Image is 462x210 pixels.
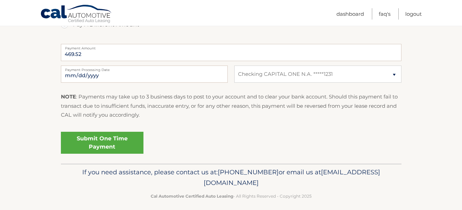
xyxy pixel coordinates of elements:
[65,167,397,189] p: If you need assistance, please contact us at: or email us at
[336,8,364,20] a: Dashboard
[61,92,401,119] p: : Payments may take up to 3 business days to post to your account and to clear your bank account....
[61,66,228,71] label: Payment Processing Date
[61,44,401,61] input: Payment Amount
[405,8,422,20] a: Logout
[379,8,390,20] a: FAQ's
[61,132,143,154] a: Submit One Time Payment
[65,192,397,200] p: - All Rights Reserved - Copyright 2025
[61,66,228,83] input: Payment Date
[218,168,279,176] span: [PHONE_NUMBER]
[61,44,401,49] label: Payment Amount
[61,93,76,100] strong: NOTE
[40,4,112,24] a: Cal Automotive
[151,194,233,199] strong: Cal Automotive Certified Auto Leasing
